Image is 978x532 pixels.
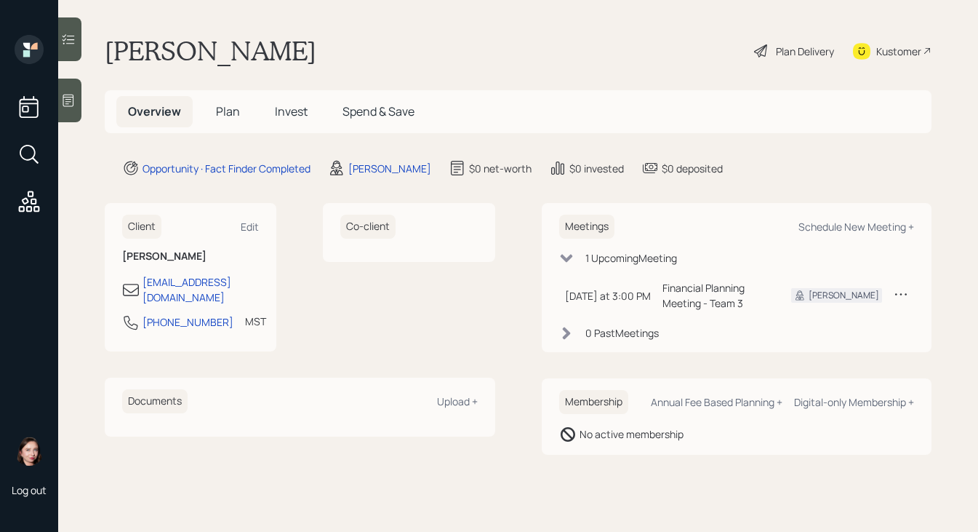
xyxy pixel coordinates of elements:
div: Plan Delivery [776,44,834,59]
span: Plan [216,103,240,119]
div: Financial Planning Meeting - Team 3 [662,280,769,311]
div: Annual Fee Based Planning + [651,395,782,409]
div: 1 Upcoming Meeting [585,250,677,266]
h6: Client [122,215,161,239]
span: Overview [128,103,181,119]
div: MST [245,314,266,329]
div: Kustomer [876,44,921,59]
h6: Meetings [559,215,614,239]
div: [PHONE_NUMBER] [143,314,233,330]
div: Digital-only Membership + [794,395,914,409]
div: Upload + [437,394,478,408]
div: [EMAIL_ADDRESS][DOMAIN_NAME] [143,274,259,305]
div: [PERSON_NAME] [809,289,879,302]
div: Schedule New Meeting + [798,220,914,234]
span: Invest [275,103,308,119]
div: Opportunity · Fact Finder Completed [143,161,310,176]
h6: Membership [559,390,628,414]
div: Log out [12,483,47,497]
div: [DATE] at 3:00 PM [565,288,651,303]
div: $0 net-worth [469,161,532,176]
div: [PERSON_NAME] [348,161,431,176]
div: 0 Past Meeting s [585,325,659,341]
h6: [PERSON_NAME] [122,250,259,263]
div: $0 invested [569,161,624,176]
div: Edit [241,220,259,234]
img: aleksandra-headshot.png [15,437,44,466]
h1: [PERSON_NAME] [105,35,316,67]
div: $0 deposited [662,161,723,176]
span: Spend & Save [342,103,414,119]
h6: Co-client [340,215,396,239]
h6: Documents [122,389,188,413]
div: No active membership [580,426,684,442]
